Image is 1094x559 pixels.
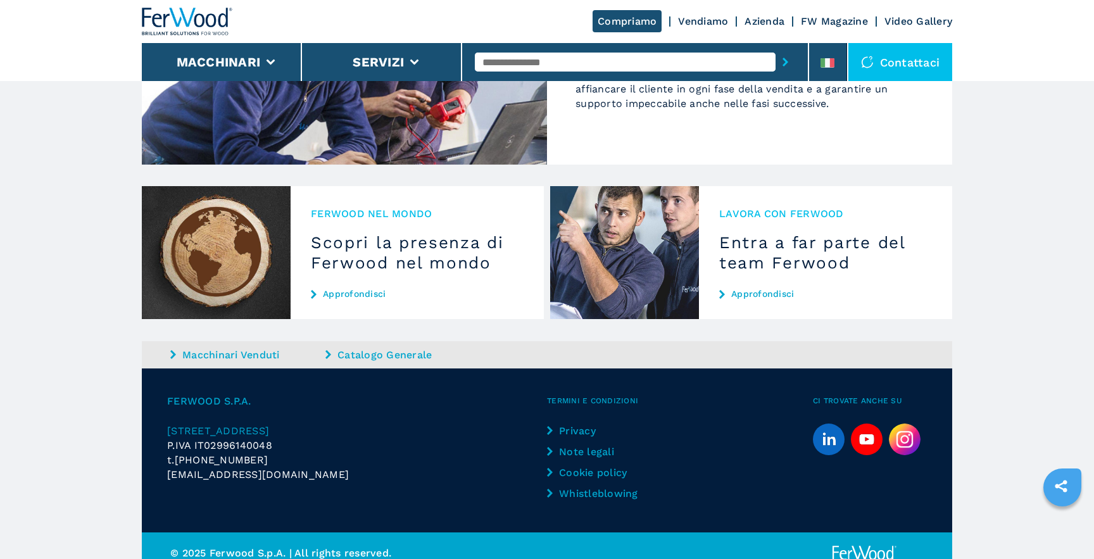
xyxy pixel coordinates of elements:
[719,232,932,273] h3: Entra a far parte del team Ferwood
[889,424,921,455] img: Instagram
[167,425,269,437] span: [STREET_ADDRESS]
[311,232,524,273] h3: Scopri la presenza di Ferwood nel mondo
[719,289,932,299] a: Approfondisci
[678,15,728,27] a: Vendiamo
[813,394,927,408] span: Ci trovate anche su
[167,439,272,451] span: P.IVA IT02996140048
[593,10,662,32] a: Compriamo
[550,186,699,319] img: Entra a far parte del team Ferwood
[547,444,653,459] a: Note legali
[142,8,233,35] img: Ferwood
[547,424,653,438] a: Privacy
[776,47,795,77] button: submit-button
[861,56,874,68] img: Contattaci
[884,15,952,27] a: Video Gallery
[1040,502,1085,550] iframe: Chat
[813,424,845,455] a: linkedin
[547,486,653,501] a: Whistleblowing
[142,186,291,319] img: Scopri la presenza di Ferwood nel mondo
[175,453,268,467] span: [PHONE_NUMBER]
[311,206,524,221] span: Ferwood nel mondo
[170,348,322,362] a: Macchinari Venduti
[311,289,524,299] a: Approfondisci
[353,54,404,70] button: Servizi
[167,453,547,467] div: t.
[801,15,868,27] a: FW Magazine
[167,424,547,438] a: [STREET_ADDRESS]
[547,394,813,408] span: Termini e condizioni
[1045,470,1077,502] a: sharethis
[547,465,653,480] a: Cookie policy
[167,394,547,408] span: FERWOOD S.P.A.
[177,54,261,70] button: Macchinari
[719,206,932,221] span: Lavora con Ferwood
[745,15,784,27] a: Azienda
[325,348,477,362] a: Catalogo Generale
[848,43,953,81] div: Contattaci
[167,467,349,482] span: [EMAIL_ADDRESS][DOMAIN_NAME]
[851,424,883,455] a: youtube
